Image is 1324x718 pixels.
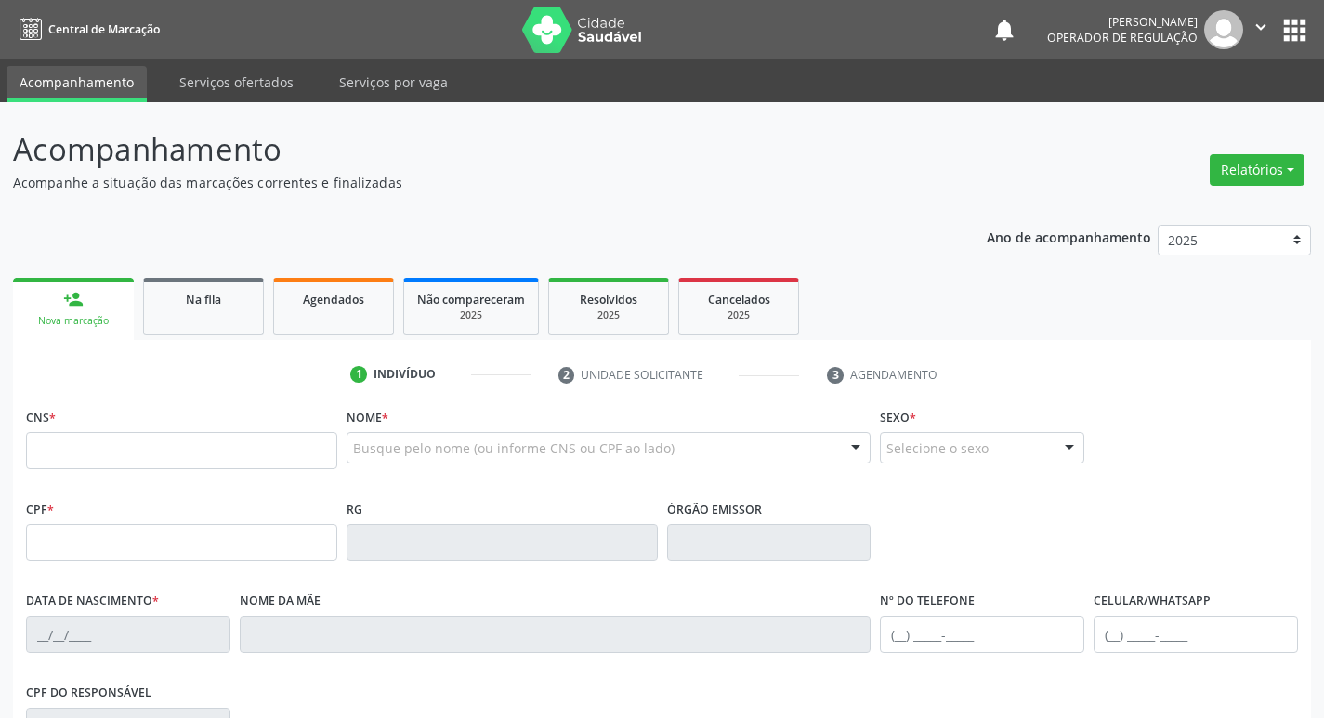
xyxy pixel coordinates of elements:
div: 2025 [692,308,785,322]
div: 1 [350,366,367,383]
span: Cancelados [708,292,770,307]
div: 2025 [417,308,525,322]
input: __/__/____ [26,616,230,653]
span: Busque pelo nome (ou informe CNS ou CPF ao lado) [353,438,675,458]
span: Na fila [186,292,221,307]
button: apps [1278,14,1311,46]
div: 2025 [562,308,655,322]
button: Relatórios [1210,154,1304,186]
label: Nome [347,403,388,432]
a: Central de Marcação [13,14,160,45]
label: CPF do responsável [26,679,151,708]
span: Central de Marcação [48,21,160,37]
a: Serviços por vaga [326,66,461,98]
label: Data de nascimento [26,587,159,616]
label: RG [347,495,362,524]
span: Selecione o sexo [886,438,989,458]
span: Resolvidos [580,292,637,307]
p: Acompanhe a situação das marcações correntes e finalizadas [13,173,922,192]
label: Sexo [880,403,916,432]
div: [PERSON_NAME] [1047,14,1198,30]
span: Agendados [303,292,364,307]
a: Serviços ofertados [166,66,307,98]
button: notifications [991,17,1017,43]
span: Não compareceram [417,292,525,307]
label: Celular/WhatsApp [1094,587,1211,616]
div: Nova marcação [26,314,121,328]
div: person_add [63,289,84,309]
i:  [1251,17,1271,37]
label: CPF [26,495,54,524]
p: Ano de acompanhamento [987,225,1151,248]
input: (__) _____-_____ [1094,616,1298,653]
label: CNS [26,403,56,432]
button:  [1243,10,1278,49]
span: Operador de regulação [1047,30,1198,46]
p: Acompanhamento [13,126,922,173]
div: Indivíduo [374,366,436,383]
a: Acompanhamento [7,66,147,102]
label: Nº do Telefone [880,587,975,616]
input: (__) _____-_____ [880,616,1084,653]
label: Nome da mãe [240,587,321,616]
img: img [1204,10,1243,49]
label: Órgão emissor [667,495,762,524]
